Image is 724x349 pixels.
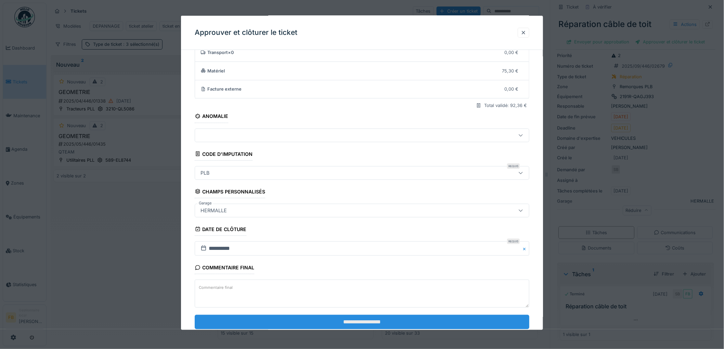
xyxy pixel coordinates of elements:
label: Garage [197,200,213,206]
div: Champs personnalisés [195,187,265,198]
div: Date de clôture [195,224,246,236]
div: Code d'imputation [195,149,253,161]
div: Anomalie [195,111,228,123]
div: Total validé: 92,36 € [484,102,527,109]
div: HERMALLE [198,207,230,214]
div: Facture externe [201,86,499,92]
div: Requis [507,163,520,169]
h3: Approuver et clôturer le ticket [195,28,297,37]
button: Close [522,241,529,256]
summary: Facture externe0,00 € [198,83,526,95]
div: Requis [507,239,520,244]
div: 75,30 € [502,67,518,74]
div: PLB [198,169,212,177]
div: Commentaire final [195,263,254,274]
summary: Matériel75,30 € [198,65,526,77]
div: Matériel [201,67,497,74]
label: Commentaire final [197,283,234,292]
div: Transport × 0 [201,49,499,56]
div: 0,00 € [504,86,518,92]
div: 0,00 € [504,49,518,56]
summary: Transport×00,00 € [198,46,526,59]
